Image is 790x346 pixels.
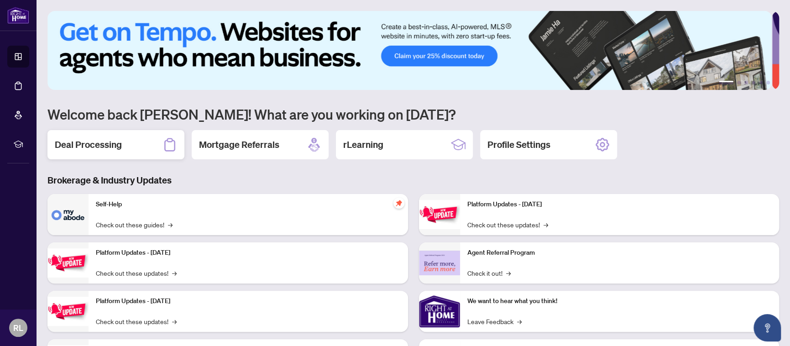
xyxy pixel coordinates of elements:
[172,268,177,278] span: →
[506,268,511,278] span: →
[172,316,177,326] span: →
[467,316,522,326] a: Leave Feedback→
[168,220,173,230] span: →
[419,251,460,276] img: Agent Referral Program
[47,174,779,187] h3: Brokerage & Industry Updates
[96,220,173,230] a: Check out these guides!→
[467,268,511,278] a: Check it out!→
[47,194,89,235] img: Self-Help
[419,200,460,229] img: Platform Updates - June 23, 2025
[13,321,23,334] span: RL
[199,138,279,151] h2: Mortgage Referrals
[96,199,401,210] p: Self-Help
[744,81,748,84] button: 3
[7,7,29,24] img: logo
[467,199,772,210] p: Platform Updates - [DATE]
[752,81,755,84] button: 4
[96,268,177,278] a: Check out these updates!→
[55,138,122,151] h2: Deal Processing
[47,11,772,90] img: Slide 0
[753,314,781,341] button: Open asap
[47,297,89,325] img: Platform Updates - July 21, 2025
[343,138,383,151] h2: rLearning
[766,81,770,84] button: 6
[467,248,772,258] p: Agent Referral Program
[96,248,401,258] p: Platform Updates - [DATE]
[419,291,460,332] img: We want to hear what you think!
[96,296,401,306] p: Platform Updates - [DATE]
[759,81,763,84] button: 5
[517,316,522,326] span: →
[467,220,548,230] a: Check out these updates!→
[393,198,404,209] span: pushpin
[467,296,772,306] p: We want to hear what you think!
[719,81,733,84] button: 1
[47,105,779,123] h1: Welcome back [PERSON_NAME]! What are you working on [DATE]?
[96,316,177,326] a: Check out these updates!→
[487,138,550,151] h2: Profile Settings
[544,220,548,230] span: →
[47,248,89,277] img: Platform Updates - September 16, 2025
[737,81,741,84] button: 2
